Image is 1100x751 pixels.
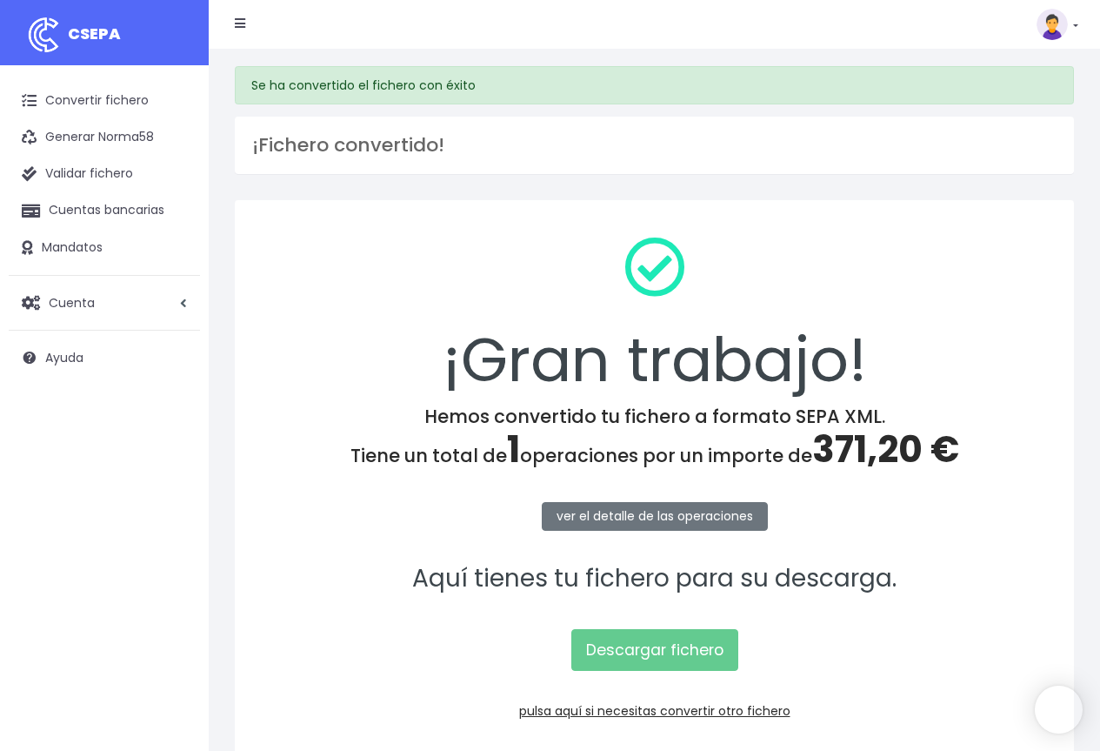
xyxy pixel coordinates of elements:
span: Cuenta [49,293,95,311]
span: 371,20 € [812,424,959,475]
h4: Hemos convertido tu fichero a formato SEPA XML. Tiene un total de operaciones por un importe de [257,406,1051,472]
a: Convertir fichero [9,83,200,119]
a: pulsa aquí si necesitas convertir otro fichero [519,702,790,720]
a: Generar Norma58 [9,119,200,156]
a: ver el detalle de las operaciones [542,502,768,531]
p: Aquí tienes tu fichero para su descarga. [257,560,1051,599]
h3: ¡Fichero convertido! [252,134,1057,157]
a: Cuentas bancarias [9,192,200,229]
img: logo [22,13,65,57]
img: profile [1037,9,1068,40]
div: ¡Gran trabajo! [257,223,1051,406]
span: 1 [507,424,520,475]
a: Validar fichero [9,156,200,192]
span: CSEPA [68,23,121,44]
span: Ayuda [45,349,83,366]
a: Ayuda [9,339,200,376]
a: Cuenta [9,285,200,321]
a: Descargar fichero [571,629,738,671]
a: Mandatos [9,230,200,266]
div: Se ha convertido el fichero con éxito [235,66,1074,104]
